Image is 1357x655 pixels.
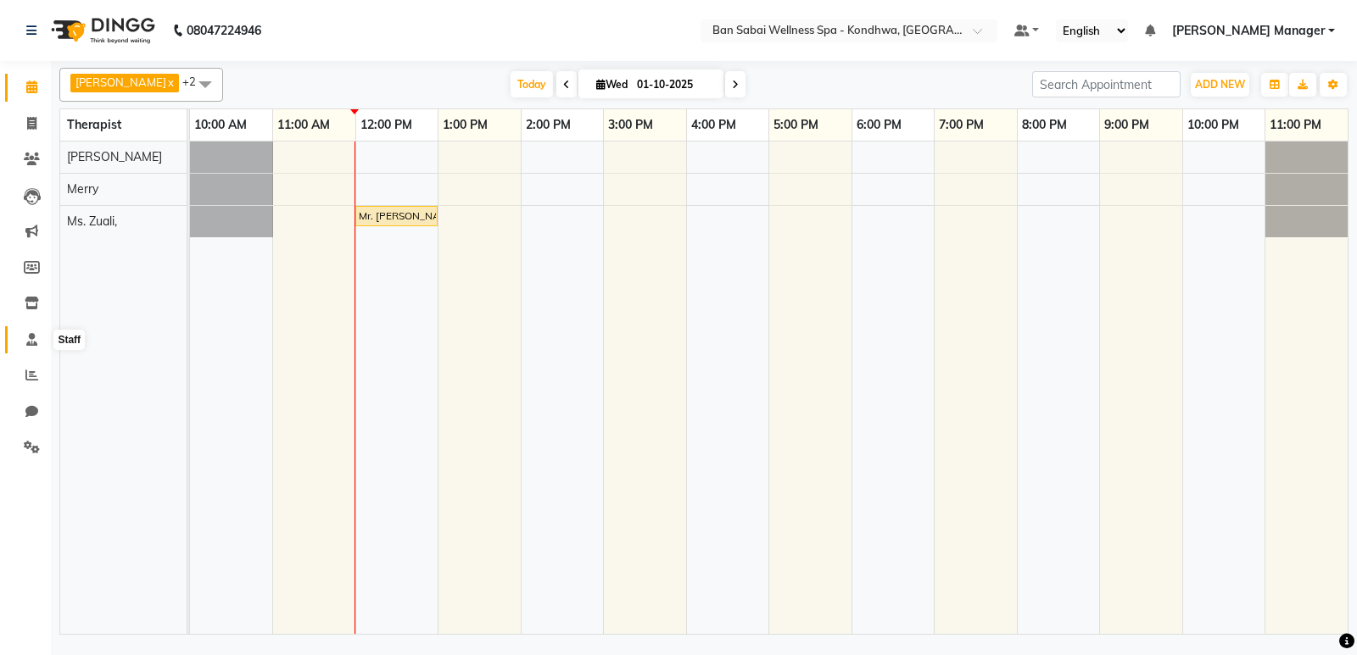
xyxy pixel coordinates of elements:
span: Therapist [67,117,121,132]
a: 8:00 PM [1018,113,1071,137]
a: 9:00 PM [1100,113,1153,137]
span: Today [511,71,553,97]
span: [PERSON_NAME] [67,149,162,164]
a: 11:00 AM [273,113,334,137]
a: 10:00 AM [190,113,251,137]
input: 2025-10-01 [632,72,717,97]
a: 6:00 PM [852,113,906,137]
span: ADD NEW [1195,78,1245,91]
span: +2 [182,75,209,88]
input: Search Appointment [1032,71,1181,97]
a: 2:00 PM [522,113,575,137]
a: 4:00 PM [687,113,740,137]
a: 7:00 PM [935,113,988,137]
a: 10:00 PM [1183,113,1243,137]
span: Merry [67,181,98,197]
span: [PERSON_NAME] [75,75,166,89]
a: 5:00 PM [769,113,823,137]
b: 08047224946 [187,7,261,54]
a: 12:00 PM [356,113,416,137]
span: [PERSON_NAME] Manager [1172,22,1325,40]
div: Mr. [PERSON_NAME], TK01, 12:00 PM-01:00 PM, Swedish Massage (Medium Pressure)-60min [357,208,436,224]
a: 1:00 PM [438,113,492,137]
a: 3:00 PM [604,113,657,137]
span: Wed [592,78,632,91]
div: Staff [53,330,85,350]
button: ADD NEW [1191,73,1249,97]
a: x [166,75,174,89]
img: logo [43,7,159,54]
a: 11:00 PM [1265,113,1326,137]
span: Ms. Zuali, [67,214,117,229]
